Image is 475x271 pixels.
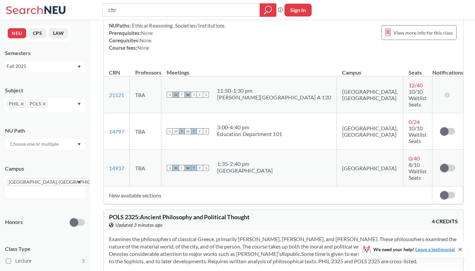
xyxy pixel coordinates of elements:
svg: Dropdown arrow [77,181,81,184]
label: Lecture [6,257,85,265]
span: T [179,92,185,98]
th: Professors [130,62,161,77]
div: 1:35 - 2:40 pm [217,161,273,167]
th: Campus [337,62,403,77]
span: 12 / 40 [409,82,423,88]
span: M [173,92,179,98]
div: Campus [5,165,85,172]
div: Subject [5,87,85,94]
i: Republic. [281,251,301,257]
a: 21121 [109,92,124,98]
svg: X to remove pill [21,102,24,105]
svg: Dropdown arrow [77,143,81,146]
span: None [137,45,149,51]
span: W [185,165,191,171]
div: magnifying glass [260,3,276,17]
td: New available sections [104,186,432,204]
div: Dropdown arrow [5,138,85,150]
span: Class Type [5,245,85,253]
th: Seats [403,62,432,77]
svg: Dropdown arrow [77,103,81,105]
svg: magnifying glass [264,5,272,15]
div: Fall 2025 [7,62,77,70]
button: CPS [29,28,46,38]
td: TBA [130,150,161,186]
span: None [141,30,153,36]
span: T [191,128,197,134]
span: T [179,128,185,134]
td: [GEOGRAPHIC_DATA], [GEOGRAPHIC_DATA] [337,113,403,150]
th: Notifications [432,62,463,77]
span: S [203,92,209,98]
span: 0 / 40 [409,155,420,162]
div: Education Department 101 [217,131,282,137]
button: NEU [8,28,26,38]
div: [GEOGRAPHIC_DATA] [217,167,273,174]
span: M [173,128,179,134]
span: [GEOGRAPHIC_DATA], [GEOGRAPHIC_DATA]X to remove pill [7,178,113,186]
div: [GEOGRAPHIC_DATA], [GEOGRAPHIC_DATA]X to remove pillDropdown arrow [5,176,85,198]
div: 11:50 - 1:30 pm [217,87,331,94]
input: Class, professor, course number, "phrase" [108,4,255,16]
span: Ethical Reasoning, Societies/Institutions [131,22,225,29]
span: Updated 3 minutes ago [115,221,163,229]
div: Fall 2025Dropdown arrow [5,61,85,72]
span: W [185,92,191,98]
span: T [191,92,197,98]
div: 3:00 - 4:40 pm [217,124,282,131]
div: NUPaths: Prerequisites: Corequisites: Course fees: [109,22,225,51]
button: LAW [49,28,68,38]
span: We need your help! [373,247,455,252]
span: 8/10 Waitlist Seats [409,162,427,181]
span: 10/10 Waitlist Seats [409,88,427,107]
span: S [167,128,173,134]
span: M [173,165,179,171]
span: S [203,165,209,171]
div: Semesters [5,49,85,57]
svg: Dropdown arrow [77,65,81,68]
span: S [167,92,173,98]
span: W [185,128,191,134]
span: 10/10 Waitlist Seats [409,125,427,144]
button: Sign In [284,4,312,16]
td: [GEOGRAPHIC_DATA] [337,150,403,186]
span: 0 / 24 [409,119,420,125]
p: Honors [5,218,23,226]
span: 4 CREDITS [432,218,458,225]
div: NU Path [5,127,85,134]
span: S [203,128,209,134]
span: T [191,165,197,171]
span: PHILX to remove pill [7,100,26,108]
a: 14937 [109,165,124,171]
a: Leave a testimonial [415,246,455,252]
div: CRN [109,69,120,76]
td: TBA [130,77,161,113]
span: 5 [82,257,85,265]
span: View more info for this class [393,29,453,37]
span: F [197,92,203,98]
span: F [197,128,203,134]
th: Meetings [161,62,337,77]
div: [PERSON_NAME][GEOGRAPHIC_DATA] A 120 [217,94,331,101]
span: POLS 2325 : Ancient Philosophy and Political Thought [109,213,250,221]
span: POLSX to remove pill [28,100,48,108]
div: PHILX to remove pillPOLSX to remove pillDropdown arrow [5,98,85,112]
span: T [179,165,185,171]
span: None [140,37,152,43]
svg: X to remove pill [43,102,46,105]
span: S [167,165,173,171]
span: F [197,165,203,171]
a: 14797 [109,128,124,135]
td: [GEOGRAPHIC_DATA], [GEOGRAPHIC_DATA] [337,77,403,113]
section: Examines the philosophers of classical Greece, primarily [PERSON_NAME], [PERSON_NAME], and [PERSO... [109,235,458,265]
td: TBA [130,113,161,150]
input: Choose one or multiple [7,140,63,148]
